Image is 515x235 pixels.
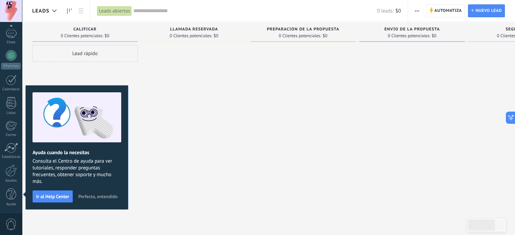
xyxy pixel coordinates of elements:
[468,4,505,17] a: Nuevo lead
[395,8,401,14] span: $0
[1,155,21,159] div: Estadísticas
[254,27,352,33] div: Preparación de la propuesta
[377,8,393,14] span: 0 leads:
[279,34,321,38] span: 0 Clientes potenciales:
[475,5,502,17] span: Nuevo lead
[105,34,109,38] span: $0
[97,6,132,16] div: Leads abiertos
[1,133,21,137] div: Correo
[33,158,121,185] span: Consulta el Centro de ayuda para ver tutoriales, responder preguntas frecuentes, obtener soporte ...
[32,8,49,14] span: Leads
[267,27,339,32] span: Preparación de la propuesta
[64,4,75,18] a: Leads
[61,34,103,38] span: 0 Clientes potenciales:
[170,27,218,32] span: Llamada reservada
[75,4,87,18] a: Lista
[36,194,69,199] span: Ir al Help Center
[384,27,440,32] span: Envío de la propuesta
[36,27,134,33] div: Calificar
[73,27,97,32] span: Calificar
[388,34,430,38] span: 0 Clientes potenciales:
[32,45,138,62] div: Lead rápido
[1,111,21,115] div: Listas
[1,202,21,207] div: Ayuda
[33,149,121,156] h2: Ayuda cuando la necesitas
[170,34,212,38] span: 0 Clientes potenciales:
[426,4,465,17] a: Automatiza
[434,5,462,17] span: Automatiza
[363,27,462,33] div: Envío de la propuesta
[1,63,21,69] div: WhatsApp
[33,190,73,203] button: Ir al Help Center
[1,179,21,183] div: Ajustes
[323,34,327,38] span: $0
[78,194,117,199] span: Perfecto, entendido
[1,87,21,92] div: Calendario
[412,4,422,17] button: Más
[214,34,218,38] span: $0
[145,27,243,33] div: Llamada reservada
[432,34,436,38] span: $0
[75,191,121,202] button: Perfecto, entendido
[1,40,21,45] div: Chats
